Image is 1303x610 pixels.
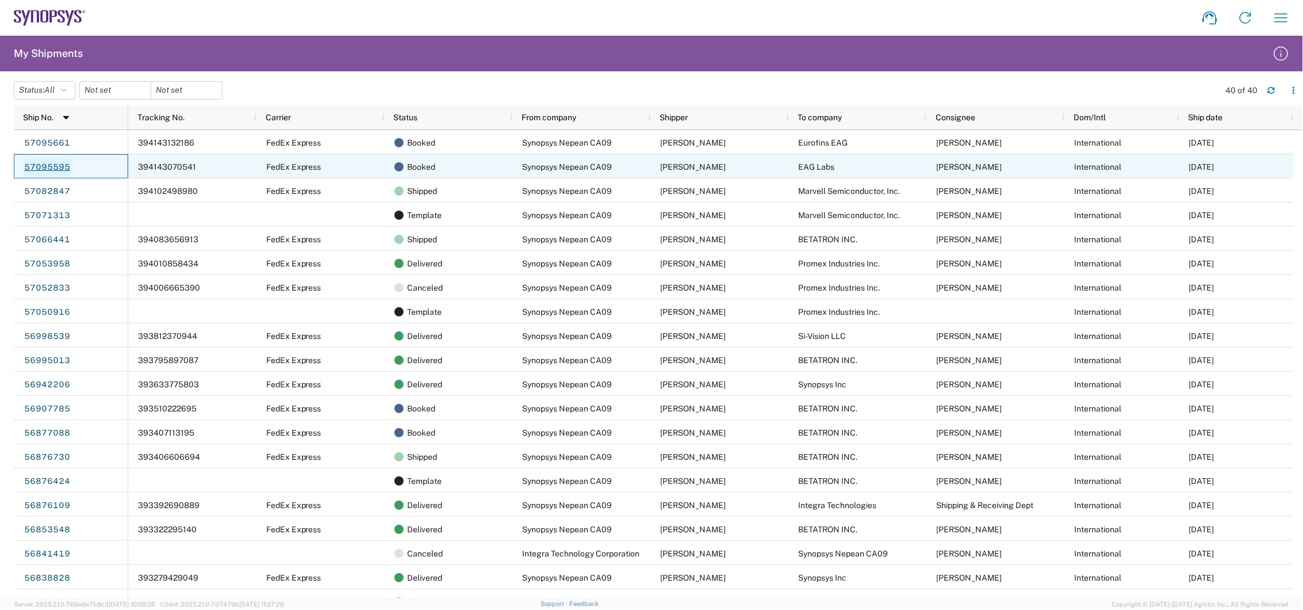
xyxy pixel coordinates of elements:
[1189,235,1214,244] span: 10/09/2025
[408,300,442,324] span: Template
[160,601,284,608] span: Client: 2025.21.0-7d7479b
[523,525,612,534] span: Synopsys Nepean CA09
[523,573,612,582] span: Synopsys Nepean CA09
[266,356,321,365] span: FedEx Express
[408,348,443,372] span: Delivered
[661,186,726,196] span: Shahrukh Riaz
[799,525,858,534] span: BETATRON INC.
[408,469,442,493] span: Template
[799,162,835,171] span: EAG Labs
[1189,476,1214,486] span: 09/23/2025
[1189,452,1214,462] span: 09/22/2025
[799,283,880,292] span: Promex Industries Inc.
[24,569,71,588] a: 56838828
[138,259,198,268] span: 394010858434
[1075,501,1122,510] span: International
[24,376,71,394] a: 56942206
[24,134,71,152] a: 57095661
[799,235,858,244] span: BETATRON INC.
[1075,525,1122,534] span: International
[408,324,443,348] span: Delivered
[151,82,222,99] input: Not set
[661,549,726,558] span: Benedicta EII
[266,331,321,341] span: FedEx Express
[937,283,1002,292] span: Rosie Medina
[661,404,726,413] span: Shahrukh Riaz
[408,372,443,396] span: Delivered
[937,573,1002,582] span: Alan Lear
[937,186,1002,196] span: Matt Boucher
[266,452,321,462] span: FedEx Express
[24,231,71,249] a: 57066441
[937,501,1034,510] span: Shipping & Receiving Dept
[937,356,1002,365] span: MIKE YOUNG
[1189,356,1214,365] span: 10/01/2025
[1189,113,1223,122] span: Ship date
[661,380,726,389] span: Shahrukh Riaz
[408,517,443,542] span: Delivered
[138,138,194,147] span: 394143132186
[1226,85,1258,96] div: 40 of 40
[138,501,200,510] span: 393392690889
[1189,186,1214,196] span: 10/09/2025
[1189,307,1214,317] span: 10/07/2025
[138,235,198,244] span: 394083656913
[14,47,83,60] h2: My Shipments
[799,138,848,147] span: Eurofins EAG
[44,85,55,94] span: All
[937,525,1002,534] span: MIKE YOUNG
[408,276,443,300] span: Canceled
[523,380,612,389] span: Synopsys Nepean CA09
[138,380,199,389] span: 393633775803
[24,158,71,177] a: 57095595
[138,573,198,582] span: 393279429049
[24,352,71,370] a: 56995013
[24,279,71,298] a: 57052833
[239,601,284,608] span: [DATE] 11:37:29
[937,380,1002,389] span: Alan Lear
[799,404,858,413] span: BETATRON INC.
[266,259,321,268] span: FedEx Express
[266,186,321,196] span: FedEx Express
[23,113,53,122] span: Ship No.
[523,331,612,341] span: Synopsys Nepean CA09
[1189,428,1214,437] span: 09/23/2025
[80,82,151,99] input: Not set
[523,428,612,437] span: Synopsys Nepean CA09
[138,428,194,437] span: 393407113195
[24,303,71,322] a: 57050916
[523,259,612,268] span: Synopsys Nepean CA09
[523,211,612,220] span: Synopsys Nepean CA09
[408,493,443,517] span: Delivered
[937,259,1002,268] span: Rosie Medina
[661,138,726,147] span: Shahrukh Riaz
[799,259,880,268] span: Promex Industries Inc.
[408,421,436,445] span: Booked
[661,331,726,341] span: Shahrukh Riaz
[138,331,197,341] span: 393812370944
[24,327,71,346] a: 56998539
[1189,525,1214,534] span: 09/18/2025
[109,601,155,608] span: [DATE] 10:09:35
[799,356,858,365] span: BETATRON INC.
[408,445,438,469] span: Shipped
[937,211,1002,220] span: Matt Boucher
[1189,331,1214,341] span: 10/02/2025
[1075,186,1122,196] span: International
[266,404,321,413] span: FedEx Express
[523,138,612,147] span: Synopsys Nepean CA09
[408,155,436,179] span: Booked
[1075,356,1122,365] span: International
[1189,380,1214,389] span: 09/26/2025
[1075,331,1122,341] span: International
[798,113,842,122] span: To company
[799,211,900,220] span: Marvell Semiconductor, Inc.
[661,307,726,317] span: Shahrukh Riaz
[1075,259,1122,268] span: International
[799,331,846,341] span: Si-Vision LLC
[1075,162,1122,171] span: International
[14,601,155,608] span: Server: 2025.21.0-769a9a7b8c3
[937,162,1002,171] span: Sayyid Ali
[266,573,321,582] span: FedEx Express
[408,542,443,566] span: Canceled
